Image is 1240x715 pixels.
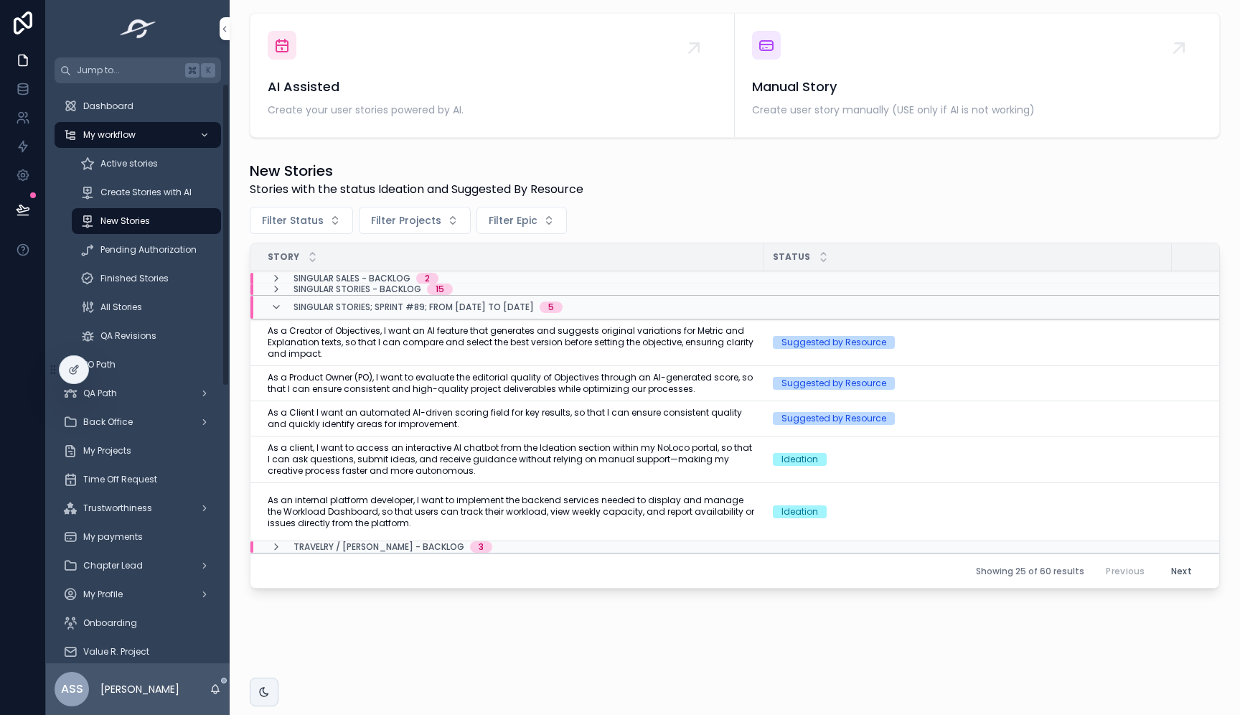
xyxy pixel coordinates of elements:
a: Trustworthiness [55,495,221,521]
a: New Stories [72,208,221,234]
a: Time Off Request [55,467,221,492]
button: Next [1161,560,1202,582]
a: Value R. Project [55,639,221,665]
a: Chapter Lead [55,553,221,579]
a: Suggested by Resource [773,377,1163,390]
span: Pending Authorization [100,244,197,256]
a: All Stories [72,294,221,320]
button: Select Button [476,207,567,234]
a: Create Stories with AI [72,179,221,205]
a: As a Product Owner (PO), I want to evaluate the editorial quality of Objectives through an AI-gen... [268,372,756,395]
span: Create your user stories powered by AI. [268,103,717,117]
div: Ideation [781,453,818,466]
span: Trustworthiness [83,503,152,514]
span: Time Off Request [83,474,157,485]
a: QA Path [55,380,221,406]
a: Dashboard [55,93,221,119]
span: Value R. Project [83,646,149,658]
span: Active stories [100,158,158,169]
div: 15 [436,284,444,295]
span: Create user story manually (USE only if AI is not working) [752,103,1202,117]
span: Filter Epic [489,213,537,228]
a: As a Creator of Objectives, I want an AI feature that generates and suggests original variations ... [268,325,756,360]
span: PO Path [83,359,116,370]
div: Ideation [781,505,818,518]
a: PO Path [55,352,221,378]
span: Showing 25 of 60 results [976,566,1084,577]
span: Filter Projects [371,213,441,228]
button: Select Button [359,207,471,234]
span: Singular Stories; Sprint #89; From [DATE] to [DATE] [293,302,534,313]
button: Jump to...K [55,57,221,83]
a: Ideation [773,453,1163,466]
span: QA Revisions [100,330,156,342]
a: Active stories [72,151,221,177]
button: Select Button [250,207,353,234]
a: Onboarding [55,610,221,636]
img: App logo [116,17,161,40]
span: Finished Stories [100,273,169,284]
a: My Projects [55,438,221,464]
span: Story [268,251,299,263]
span: Stories with the status Ideation and Suggested By Resource [250,181,583,198]
a: AI AssistedCreate your user stories powered by AI. [250,14,735,137]
a: As a client, I want to access an interactive AI chatbot from the Ideation section within my NoLoc... [268,442,756,477]
span: ASS [61,681,83,698]
p: [PERSON_NAME] [100,682,179,696]
span: Chapter Lead [83,560,143,571]
span: Filter Status [262,213,324,228]
a: As an internal platform developer, I want to implement the backend services needed to display and... [268,495,756,529]
div: 3 [479,541,484,553]
a: Finished Stories [72,266,221,291]
div: Suggested by Resource [781,336,886,349]
span: Create Stories with AI [100,187,192,198]
div: 5 [548,302,554,313]
span: My workflow [83,129,136,141]
span: All Stories [100,302,142,313]
a: Pending Authorization [72,237,221,263]
a: Suggested by Resource [773,336,1163,349]
div: Suggested by Resource [781,377,886,390]
span: AI Assisted [268,77,717,97]
span: Travelry / [PERSON_NAME] - Backlog [293,541,464,553]
a: My Profile [55,581,221,607]
div: Suggested by Resource [781,412,886,425]
a: Back Office [55,409,221,435]
a: As a Client I want an automated AI-driven scoring field for key results, so that I can ensure con... [268,407,756,430]
span: Dashboard [83,101,133,112]
span: Singular Stories - Backlog [293,284,421,295]
span: Jump to... [77,65,179,76]
a: My payments [55,524,221,550]
span: K [202,65,214,76]
span: Manual Story [752,77,1202,97]
span: QA Path [83,388,117,399]
a: Suggested by Resource [773,412,1163,425]
span: Onboarding [83,617,137,629]
span: Status [773,251,810,263]
span: Back Office [83,416,133,428]
span: My Profile [83,589,123,600]
span: My Projects [83,445,131,457]
a: My workflow [55,122,221,148]
div: scrollable content [46,83,230,663]
div: 2 [425,273,430,284]
span: My payments [83,531,143,543]
h1: New Stories [250,161,583,181]
span: New Stories [100,215,150,227]
a: Ideation [773,505,1163,518]
a: QA Revisions [72,323,221,349]
span: Singular Sales - Backlog [293,273,410,284]
a: Manual StoryCreate user story manually (USE only if AI is not working) [735,14,1219,137]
